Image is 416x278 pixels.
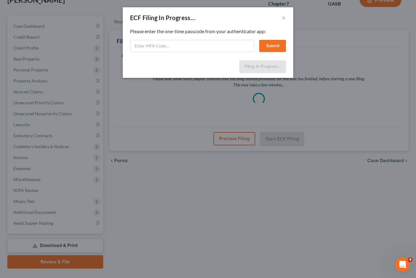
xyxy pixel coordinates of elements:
[282,14,286,21] button: ×
[130,28,286,35] p: Please enter the one-time passcode from your authenticator app:
[395,257,410,272] iframe: Intercom live chat
[130,13,196,22] div: ECF Filing In Progress...
[259,40,286,52] button: Submit
[239,61,286,73] button: Filing In Progress...
[408,257,413,262] span: 4
[130,40,254,52] input: Enter MFA Code...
